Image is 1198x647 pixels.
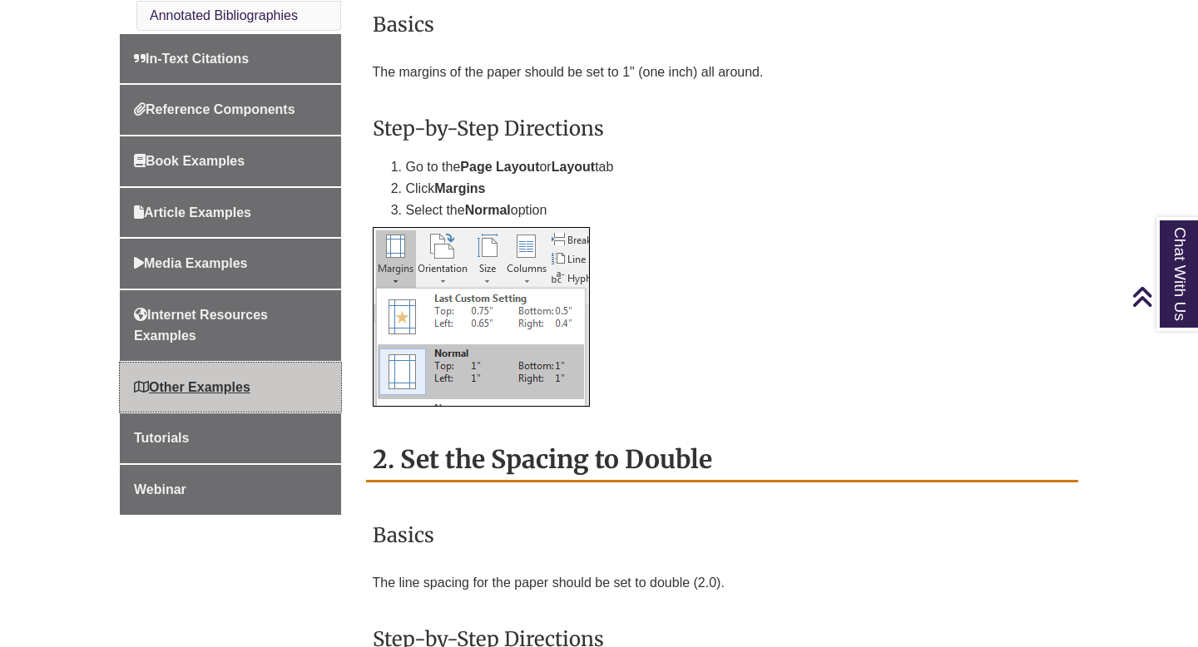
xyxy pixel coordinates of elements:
[460,160,539,174] strong: Page Layout
[434,181,485,195] strong: Margins
[134,308,268,343] span: Internet Resources Examples
[120,290,341,361] a: Internet Resources Examples
[134,482,186,496] span: Webinar
[406,156,1072,178] li: Go to the or tab
[373,5,1072,44] h3: Basics
[134,431,189,445] span: Tutorials
[373,109,1072,148] h3: Step-by-Step Directions
[406,178,1072,200] li: Click
[120,413,341,463] a: Tutorials
[120,239,341,289] a: Media Examples
[120,465,341,515] a: Webinar
[120,85,341,135] a: Reference Components
[373,516,1072,555] h3: Basics
[134,52,249,66] span: In-Text Citations
[406,200,1072,221] li: Select the option
[373,52,1072,92] p: The margins of the paper should be set to 1" (one inch) all around.
[120,34,341,84] a: In-Text Citations
[120,363,341,412] a: Other Examples
[134,205,251,220] span: Article Examples
[150,8,298,22] a: Annotated Bibliographies
[134,154,245,168] span: Book Examples
[120,188,341,238] a: Article Examples
[373,563,1072,603] p: The line spacing for the paper should be set to double (2.0).
[134,102,295,116] span: Reference Components
[120,136,341,186] a: Book Examples
[373,227,590,407] img: Margins > Normal
[465,203,511,217] strong: Normal
[134,380,250,394] span: Other Examples
[1131,285,1194,308] a: Back to Top
[552,160,595,174] strong: Layout
[134,256,248,270] span: Media Examples
[366,438,1079,482] h2: 2. Set the Spacing to Double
